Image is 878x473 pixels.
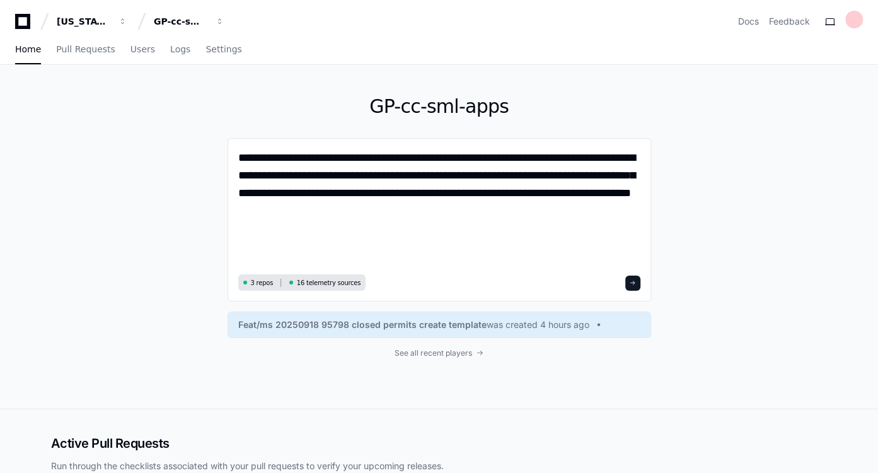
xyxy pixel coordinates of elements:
h1: GP-cc-sml-apps [228,95,651,118]
span: was created 4 hours ago [487,318,589,331]
a: See all recent players [228,348,651,358]
span: Feat/ms 20250918 95798 closed permits create template [238,318,487,331]
a: Settings [205,35,241,64]
button: [US_STATE] Pacific [52,10,132,33]
span: Logs [170,45,190,53]
a: Logs [170,35,190,64]
span: Users [130,45,155,53]
button: Feedback [769,15,810,28]
p: Run through the checklists associated with your pull requests to verify your upcoming releases. [51,460,828,472]
button: GP-cc-sml-apps [149,10,229,33]
span: Pull Requests [56,45,115,53]
a: Docs [738,15,759,28]
div: GP-cc-sml-apps [154,15,208,28]
span: Settings [205,45,241,53]
div: [US_STATE] Pacific [57,15,111,28]
h2: Active Pull Requests [51,435,828,452]
span: See all recent players [395,348,472,358]
a: Users [130,35,155,64]
a: Pull Requests [56,35,115,64]
span: 16 telemetry sources [297,278,361,288]
a: Home [15,35,41,64]
span: 3 repos [251,278,274,288]
span: Home [15,45,41,53]
a: Feat/ms 20250918 95798 closed permits create templatewas created 4 hours ago [238,318,640,331]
